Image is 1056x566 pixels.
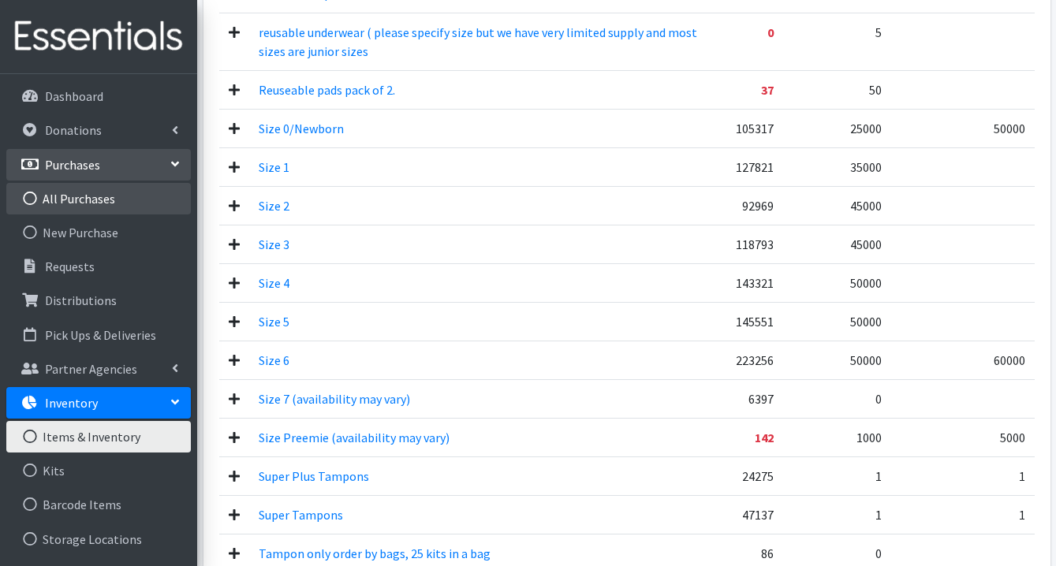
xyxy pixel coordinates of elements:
[259,275,289,291] a: Size 4
[259,159,289,175] a: Size 1
[45,292,117,308] p: Distributions
[714,148,783,187] td: 127821
[6,353,191,385] a: Partner Agencies
[891,419,1034,457] td: 5000
[45,122,102,138] p: Donations
[259,507,343,523] a: Super Tampons
[783,225,891,264] td: 45000
[6,80,191,112] a: Dashboard
[259,468,369,484] a: Super Plus Tampons
[783,148,891,187] td: 35000
[6,319,191,351] a: Pick Ups & Deliveries
[259,391,410,407] a: Size 7 (availability may vary)
[891,457,1034,496] td: 1
[259,24,697,59] a: reusable underwear ( please specify size but we have very limited supply and most sizes are junio...
[714,341,783,380] td: 223256
[714,264,783,303] td: 143321
[45,395,98,411] p: Inventory
[783,71,891,110] td: 50
[714,457,783,496] td: 24275
[6,523,191,555] a: Storage Locations
[783,419,891,457] td: 1000
[6,455,191,486] a: Kits
[714,419,783,457] td: 142
[6,251,191,282] a: Requests
[6,217,191,248] a: New Purchase
[259,82,395,98] a: Reuseable pads pack of 2.
[783,380,891,419] td: 0
[259,430,450,445] a: Size Preemie (availability may vary)
[6,183,191,214] a: All Purchases
[6,387,191,419] a: Inventory
[6,149,191,181] a: Purchases
[259,198,289,214] a: Size 2
[259,121,344,136] a: Size 0/Newborn
[259,314,289,330] a: Size 5
[714,71,783,110] td: 37
[783,264,891,303] td: 50000
[6,489,191,520] a: Barcode Items
[45,361,137,377] p: Partner Agencies
[6,285,191,316] a: Distributions
[45,327,156,343] p: Pick Ups & Deliveries
[714,380,783,419] td: 6397
[783,341,891,380] td: 50000
[714,303,783,341] td: 145551
[6,10,191,63] img: HumanEssentials
[714,187,783,225] td: 92969
[259,236,289,252] a: Size 3
[259,352,289,368] a: Size 6
[714,110,783,148] td: 105317
[6,421,191,452] a: Items & Inventory
[783,187,891,225] td: 45000
[783,457,891,496] td: 1
[891,110,1034,148] td: 50000
[714,225,783,264] td: 118793
[891,496,1034,534] td: 1
[783,110,891,148] td: 25000
[714,496,783,534] td: 47137
[783,496,891,534] td: 1
[45,88,103,104] p: Dashboard
[45,157,100,173] p: Purchases
[891,341,1034,380] td: 60000
[714,13,783,71] td: 0
[783,13,891,71] td: 5
[45,259,95,274] p: Requests
[259,546,491,561] a: Tampon only order by bags, 25 kits in a bag
[6,114,191,146] a: Donations
[783,303,891,341] td: 50000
